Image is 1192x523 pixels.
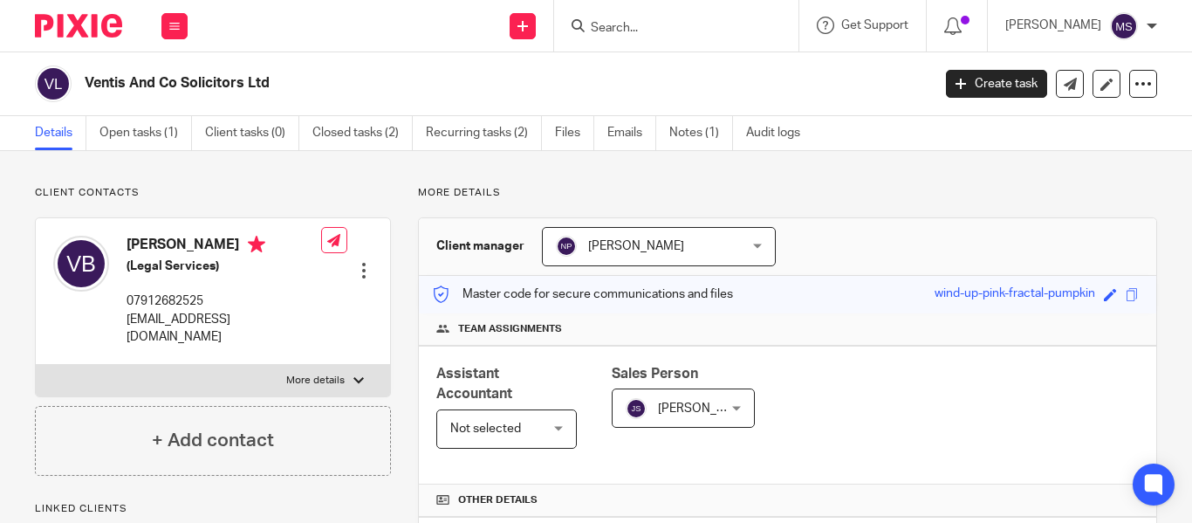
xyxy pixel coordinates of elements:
i: Primary [248,236,265,253]
span: Get Support [841,19,908,31]
a: Files [555,116,594,150]
a: Emails [607,116,656,150]
a: Details [35,116,86,150]
div: wind-up-pink-fractal-pumpkin [935,285,1095,305]
h3: Client manager [436,237,524,255]
img: svg%3E [35,65,72,102]
span: Team assignments [458,322,562,336]
img: Pixie [35,14,122,38]
h4: + Add contact [152,427,274,454]
p: 07912682525 [127,292,321,310]
img: svg%3E [1110,12,1138,40]
a: Closed tasks (2) [312,116,413,150]
a: Open tasks (1) [99,116,192,150]
h2: Ventis And Co Solicitors Ltd [85,74,753,93]
p: [PERSON_NAME] [1005,17,1101,34]
input: Search [589,21,746,37]
a: Create task [946,70,1047,98]
a: Audit logs [746,116,813,150]
p: Master code for secure communications and files [432,286,733,303]
p: Linked clients [35,502,391,516]
span: Other details [458,493,538,507]
span: [PERSON_NAME] [588,240,684,252]
h5: (Legal Services) [127,258,321,275]
a: Recurring tasks (2) [426,116,542,150]
img: svg%3E [556,236,577,257]
p: More details [286,374,345,388]
span: Assistant Accountant [436,367,512,401]
img: svg%3E [53,236,109,292]
h4: [PERSON_NAME] [127,236,321,258]
span: [PERSON_NAME] [658,403,754,415]
p: Client contacts [35,186,391,200]
img: svg%3E [626,398,647,419]
span: Not selected [450,423,521,435]
p: More details [418,186,1157,200]
a: Notes (1) [669,116,733,150]
a: Client tasks (0) [205,116,299,150]
p: [EMAIL_ADDRESS][DOMAIN_NAME] [127,311,321,347]
span: Sales Person [612,367,698,381]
